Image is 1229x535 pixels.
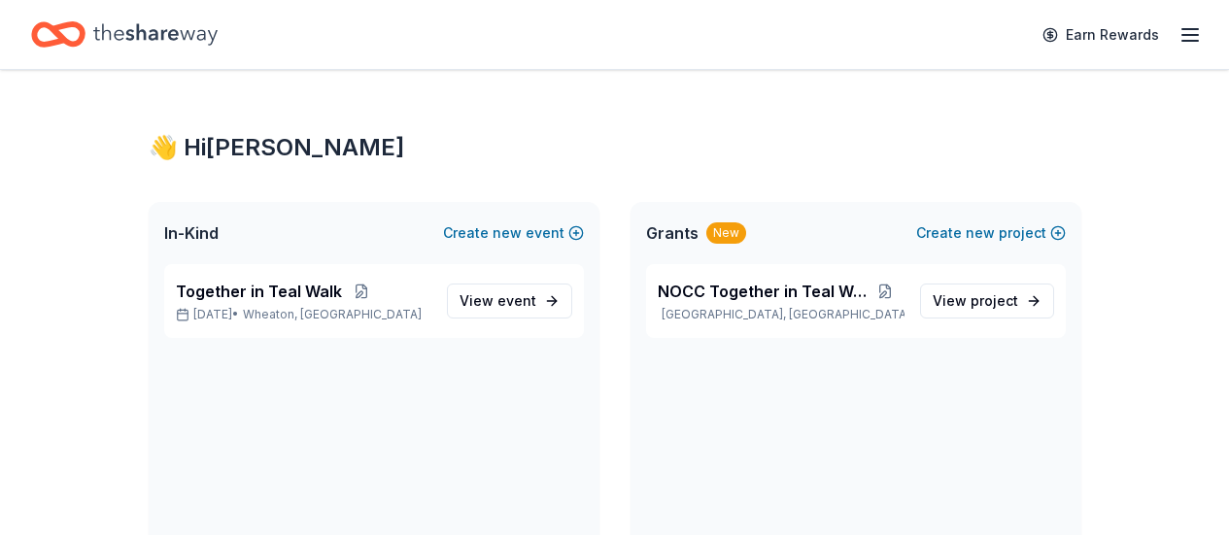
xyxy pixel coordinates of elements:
[164,221,219,245] span: In-Kind
[243,307,422,322] span: Wheaton, [GEOGRAPHIC_DATA]
[443,221,584,245] button: Createnewevent
[916,221,1066,245] button: Createnewproject
[658,280,868,303] span: NOCC Together in Teal Walk
[176,280,342,303] span: Together in Teal Walk
[1031,17,1171,52] a: Earn Rewards
[966,221,995,245] span: new
[920,284,1054,318] a: View project
[497,292,536,309] span: event
[706,222,746,244] div: New
[971,292,1018,309] span: project
[493,221,522,245] span: new
[460,289,536,313] span: View
[933,289,1018,313] span: View
[149,132,1081,163] div: 👋 Hi [PERSON_NAME]
[31,12,218,57] a: Home
[176,307,431,322] p: [DATE] •
[447,284,572,318] a: View event
[646,221,699,245] span: Grants
[658,307,905,322] p: [GEOGRAPHIC_DATA], [GEOGRAPHIC_DATA]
